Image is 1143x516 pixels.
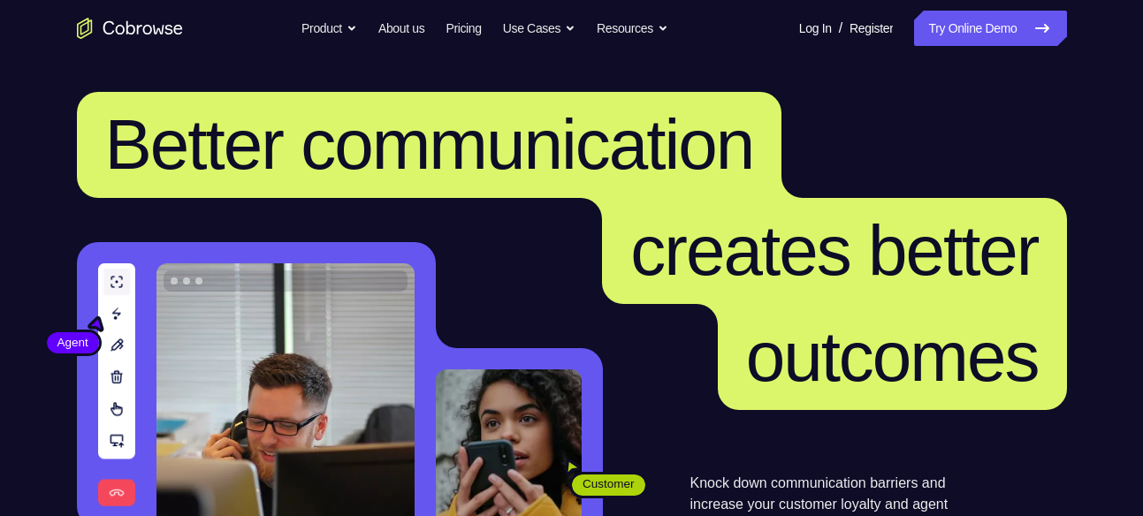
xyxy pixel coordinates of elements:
[746,317,1039,396] span: outcomes
[850,11,893,46] a: Register
[799,11,832,46] a: Log In
[301,11,357,46] button: Product
[914,11,1066,46] a: Try Online Demo
[597,11,668,46] button: Resources
[446,11,481,46] a: Pricing
[503,11,575,46] button: Use Cases
[378,11,424,46] a: About us
[839,18,842,39] span: /
[630,211,1038,290] span: creates better
[105,105,754,184] span: Better communication
[77,18,183,39] a: Go to the home page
